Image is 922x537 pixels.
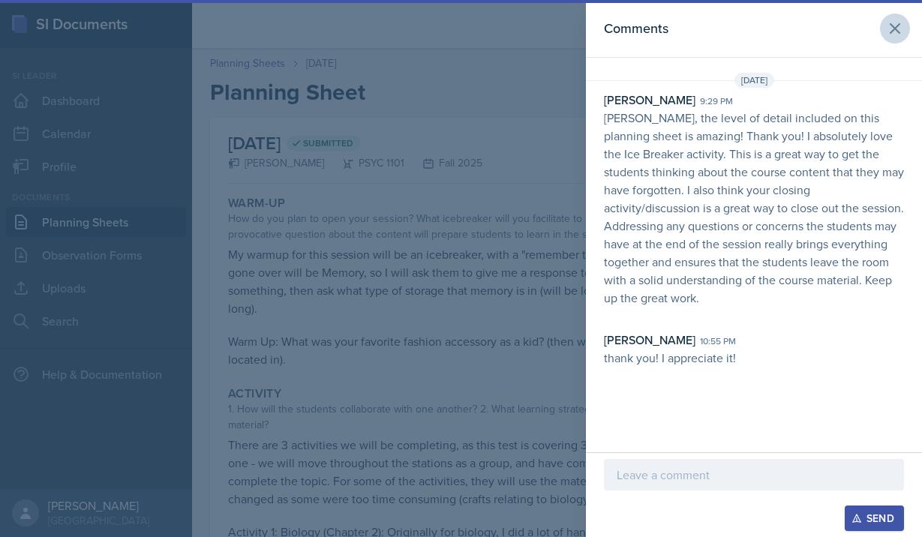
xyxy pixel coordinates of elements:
[604,349,904,367] p: thank you! I appreciate it!
[604,331,695,349] div: [PERSON_NAME]
[604,91,695,109] div: [PERSON_NAME]
[845,505,904,531] button: Send
[734,73,774,88] span: [DATE]
[700,334,736,348] div: 10:55 pm
[604,109,904,307] p: [PERSON_NAME], the level of detail included on this planning sheet is amazing! Thank you! I absol...
[854,512,894,524] div: Send
[700,94,733,108] div: 9:29 pm
[604,18,668,39] h2: Comments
